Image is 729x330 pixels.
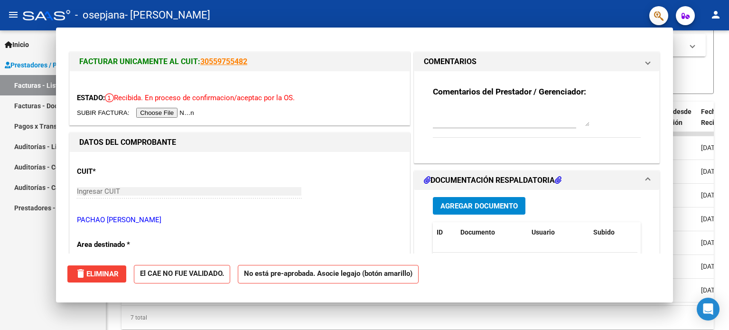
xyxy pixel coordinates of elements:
[433,222,457,243] datatable-header-cell: ID
[710,9,721,20] mat-icon: person
[440,202,518,210] span: Agregar Documento
[654,102,697,143] datatable-header-cell: Días desde Emisión
[424,175,561,186] h1: DOCUMENTACIÓN RESPALDATORIA
[701,239,720,246] span: [DATE]
[75,270,119,278] span: Eliminar
[8,9,19,20] mat-icon: menu
[433,253,637,276] div: No data to display
[701,263,720,270] span: [DATE]
[121,306,714,330] div: 7 total
[67,265,126,283] button: Eliminar
[701,168,720,175] span: [DATE]
[433,87,586,96] strong: Comentarios del Prestador / Gerenciador:
[75,5,125,26] span: - osepjana
[77,215,402,226] p: PACHAO [PERSON_NAME]
[593,228,615,236] span: Subido
[414,171,659,190] mat-expansion-panel-header: DOCUMENTACIÓN RESPALDATORIA
[105,94,295,102] span: Recibida. En proceso de confirmacion/aceptac por la OS.
[79,57,200,66] span: FACTURAR UNICAMENTE AL CUIT:
[701,144,720,151] span: [DATE]
[589,222,637,243] datatable-header-cell: Subido
[701,108,728,126] span: Fecha Recibido
[528,222,589,243] datatable-header-cell: Usuario
[77,166,175,177] p: CUIT
[238,265,419,283] strong: No está pre-aprobada. Asocie legajo (botón amarillo)
[79,138,176,147] strong: DATOS DEL COMPROBANTE
[414,71,659,163] div: COMENTARIOS
[200,57,247,66] a: 30559755482
[701,286,720,294] span: [DATE]
[433,197,525,215] button: Agregar Documento
[637,222,684,243] datatable-header-cell: Acción
[77,94,105,102] span: ESTADO:
[457,222,528,243] datatable-header-cell: Documento
[75,268,86,279] mat-icon: delete
[424,56,477,67] h1: COMENTARIOS
[701,215,720,223] span: [DATE]
[658,108,692,126] span: Días desde Emisión
[437,228,443,236] span: ID
[77,239,175,250] p: Area destinado *
[414,52,659,71] mat-expansion-panel-header: COMENTARIOS
[697,298,720,321] div: Open Intercom Messenger
[134,265,230,283] strong: El CAE NO FUE VALIDADO.
[125,5,210,26] span: - [PERSON_NAME]
[460,228,495,236] span: Documento
[701,191,720,199] span: [DATE]
[532,228,555,236] span: Usuario
[5,39,29,50] span: Inicio
[5,60,91,70] span: Prestadores / Proveedores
